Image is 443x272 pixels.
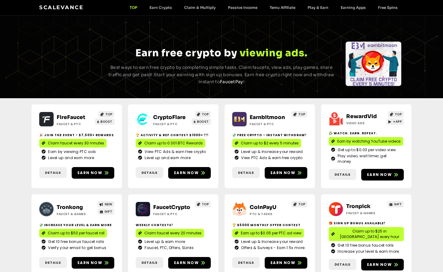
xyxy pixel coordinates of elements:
a: TOP [195,111,211,117]
span: Earn now [78,170,102,176]
span: View PTC Ads & earn free crypto [240,155,302,161]
span: Increase your level & earn more [336,249,399,254]
span: Earn now [367,262,392,267]
a: Details [329,169,356,180]
span: Earn now [271,260,295,266]
span: Get 10 free bonus faucet rolls [47,239,104,244]
a: Earn now [361,259,404,270]
h2: Faucet & PTC [250,122,288,126]
h2: Faucet & PTC [153,212,191,216]
a: BOOST [191,118,211,125]
span: TOP [202,112,209,117]
span: Get 10 free bonus faucet rolls [336,243,394,248]
a: Details [39,257,67,268]
a: Tronpick [346,203,370,210]
a: FireFaucet [57,114,85,121]
a: Earn now [168,167,211,179]
a: TOP [195,201,211,207]
a: Earn now [361,169,404,181]
a: Scalevance [39,4,83,10]
span: Verify your email to get bonus [47,245,106,251]
a: Earn now [265,167,307,179]
span: Faucet, PTC, Offers, SLinks [143,245,194,251]
span: Earn by viewing PTC ads [47,149,96,155]
span: TOP [105,112,112,117]
a: Earning Apps [335,5,372,10]
span: Claim up to $2 every 5 minutes [241,140,299,146]
div: Slides [346,42,401,86]
a: TOP [388,111,404,117]
a: Earn by watching YouTube videos [329,137,403,146]
a: Details [136,167,163,178]
span: Earn by watching YouTube videos [337,139,401,144]
a: Claim up to $2 every 5 minutes [232,139,301,147]
span: Offers & Surveys - Earn 1.5x more [240,245,305,251]
a: Details [329,259,356,270]
span: Details [45,170,61,175]
a: Claim faucet every 30 mnutes [39,139,107,147]
a: Play & Earn [301,5,335,10]
a: Claim & Multiply [178,5,222,10]
span: View PTC Ads & earn free crypto [143,149,206,155]
nav: Menu [123,5,404,10]
h2: Faucet & Games [57,212,95,216]
span: Details [142,170,157,175]
h2: 💸 Increase your level & earn more [39,223,114,227]
span: BOOST [100,119,112,124]
h2: Weekly contests! [136,223,211,227]
h2: ptc & Tasks [250,212,288,216]
h2: Faucet & PTC [57,122,95,126]
span: Earn up to $0.05 per PTC ad view [241,230,301,236]
a: GIFT [98,208,115,215]
a: Earn now [265,257,307,269]
a: CoinPayU [250,204,276,211]
a: Claim up to 0.001 BTC Rewards [136,139,205,147]
span: Earn now [78,260,102,266]
span: TOP [202,202,209,207]
h2: 🏆 $5000 Monthly Offer contest [232,223,307,227]
h2: 🎉 Join the event - $7,500+ Rewards [39,133,114,137]
a: FaucetPay [220,79,243,84]
a: Details [232,167,260,178]
h2: 💸 Free crypto - Instant withdraw! [232,133,307,137]
span: Claim faucet every 30 mnutes [48,140,104,146]
a: Claim faucet every 20 minutes [136,229,204,237]
span: Claim up to 0.001 BTC Rewards [144,140,203,146]
span: Earn now [174,170,199,176]
a: Claim up to $50 per faucet roll [39,229,107,237]
a: GIFT [387,201,404,207]
a: Earn Crypto [143,5,178,10]
span: Details [335,262,350,267]
span: Earn now [174,260,199,266]
span: Details [335,172,350,177]
a: Free Spins [372,5,404,10]
a: NEW [97,201,114,207]
span: Earn now [271,170,295,176]
a: Claim up to $25 in [GEOGRAPHIC_DATA] every hour [329,227,404,241]
span: +APP [393,119,402,124]
span: GIFT [394,202,402,207]
span: Details [238,170,254,175]
a: Temu Affiliate [263,5,301,10]
span: BOOST [197,119,209,124]
a: RewardVid [346,113,377,120]
span: TOP [298,202,305,207]
a: Earn now [72,257,114,269]
a: TOP [291,111,307,117]
h2: ♻️ Watch. Earn. Repeat. [329,131,404,136]
a: Tronkong [57,204,83,211]
a: Earn now [168,257,211,269]
h2: Faucet & PTC [153,122,191,126]
h2: 🎁 Sign Up Bonus Available! [329,221,404,225]
a: FaucetCrypto [153,204,190,211]
a: +APP [386,118,404,125]
h2: 🏆 Activity & ref contest $1000+ !!! [136,133,211,137]
span: Get up to $0.03 per video view [336,147,396,153]
a: Passive Income [222,5,263,10]
span: Earn free crypto by [135,47,237,59]
span: Play video, wait timer, get money [336,153,401,164]
a: TOP [291,201,307,207]
a: BOOST [95,118,115,125]
h2: Faucet & Games [346,211,384,215]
